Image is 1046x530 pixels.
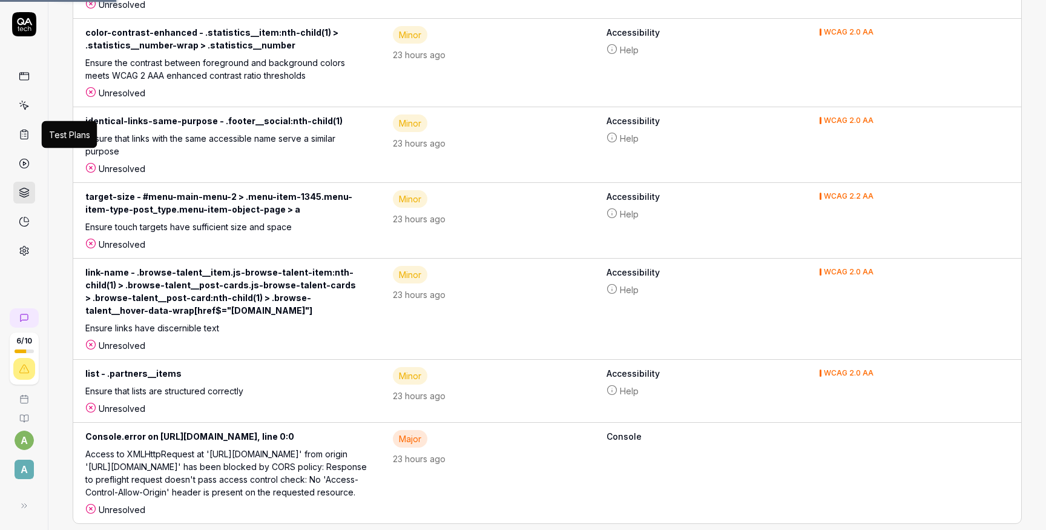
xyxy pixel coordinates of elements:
div: Ensure links have discernible text [85,322,369,339]
b: Accessibility [607,26,796,39]
div: Unresolved [85,402,369,415]
span: 6 / 10 [16,337,32,345]
button: A [5,450,43,482]
button: WCAG 2.0 AA [820,266,873,279]
div: target-size - #menu-main-menu-2 > .menu-item-1345.menu-item-type-post_type.menu-item-object-page > a [85,190,369,220]
div: Minor [393,367,427,385]
div: Minor [393,114,427,132]
time: 23 hours ago [393,454,446,464]
time: 23 hours ago [393,391,446,401]
div: Console.error on [URL][DOMAIN_NAME], line 0:0 [85,430,369,448]
button: WCAG 2.0 AA [820,114,873,127]
div: list - .partners__items [85,367,369,385]
b: Accessibility [607,114,796,127]
time: 23 hours ago [393,50,446,60]
div: Unresolved [85,503,369,516]
button: WCAG 2.0 AA [820,26,873,39]
div: Unresolved [85,238,369,251]
button: WCAG 2.2 AA [820,190,873,203]
a: Help [607,385,796,397]
div: Minor [393,26,427,44]
div: WCAG 2.0 AA [824,117,873,124]
div: WCAG 2.0 AA [824,268,873,276]
b: Accessibility [607,190,796,203]
div: WCAG 2.2 AA [824,193,873,200]
div: Unresolved [85,339,369,352]
button: a [15,431,34,450]
div: Access to XMLHttpRequest at '[URL][DOMAIN_NAME]' from origin '[URL][DOMAIN_NAME]' has been blocke... [85,448,369,503]
a: Help [607,44,796,56]
div: link-name - .browse-talent__item.js-browse-talent-item:nth-child(1) > .browse-talent__post-cards.... [85,266,369,322]
a: Help [607,283,796,296]
a: Help [607,132,796,145]
span: A [15,460,34,479]
b: Accessibility [607,367,796,380]
time: 23 hours ago [393,290,446,300]
div: WCAG 2.0 AA [824,28,873,36]
div: Ensure touch targets have sufficient size and space [85,220,369,238]
div: Minor [393,190,427,208]
div: Unresolved [85,87,369,99]
div: Test Plans [49,128,90,141]
a: Help [607,208,796,220]
div: Ensure that lists are structured correctly [85,385,369,402]
div: Ensure the contrast between foreground and background colors meets WCAG 2 AAA enhanced contrast r... [85,56,369,87]
div: WCAG 2.0 AA [824,369,873,377]
div: identical-links-same-purpose - .footer__social:nth-child(1) [85,114,369,132]
div: Unresolved [85,162,369,175]
a: Book a call with us [5,385,43,404]
div: Ensure that links with the same accessible name serve a similar purpose [85,132,369,162]
b: Console [607,430,796,443]
b: Accessibility [607,266,796,279]
time: 23 hours ago [393,214,446,224]
div: color-contrast-enhanced - .statistics__item:nth-child(1) > .statistics__number-wrap > .statistics... [85,26,369,56]
button: WCAG 2.0 AA [820,367,873,380]
a: New conversation [10,308,39,328]
div: Minor [393,266,427,283]
time: 23 hours ago [393,138,446,148]
a: Documentation [5,404,43,423]
div: Major [393,430,427,448]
